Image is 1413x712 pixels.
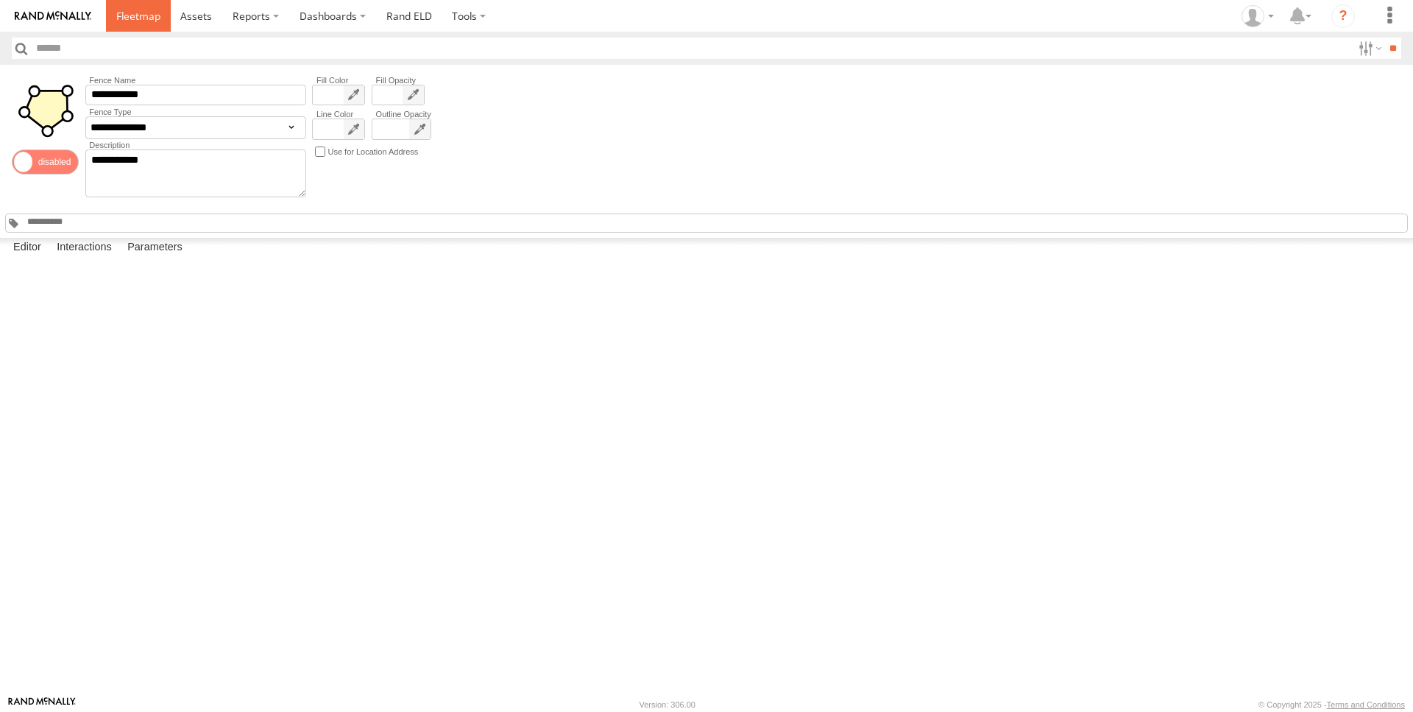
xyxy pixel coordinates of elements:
label: Description [85,141,306,149]
label: Fence Type [85,107,306,116]
label: Outline Opacity [372,110,431,119]
label: Use for Location Address [327,144,418,159]
label: Fill Color [312,76,365,85]
span: Enable/Disable Status [12,149,79,175]
label: Interactions [49,238,119,258]
div: Jamie Farr [1236,5,1279,27]
label: Fence Name [85,76,306,85]
a: Terms and Conditions [1327,700,1405,709]
label: Fill Opacity [372,76,425,85]
img: rand-logo.svg [15,11,91,21]
label: Editor [6,238,49,258]
i: ? [1331,4,1355,28]
label: Line Color [312,110,365,119]
div: Version: 306.00 [640,700,695,709]
a: Visit our Website [8,697,76,712]
label: Parameters [120,238,190,258]
label: Search Filter Options [1353,38,1384,59]
div: © Copyright 2025 - [1258,700,1405,709]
